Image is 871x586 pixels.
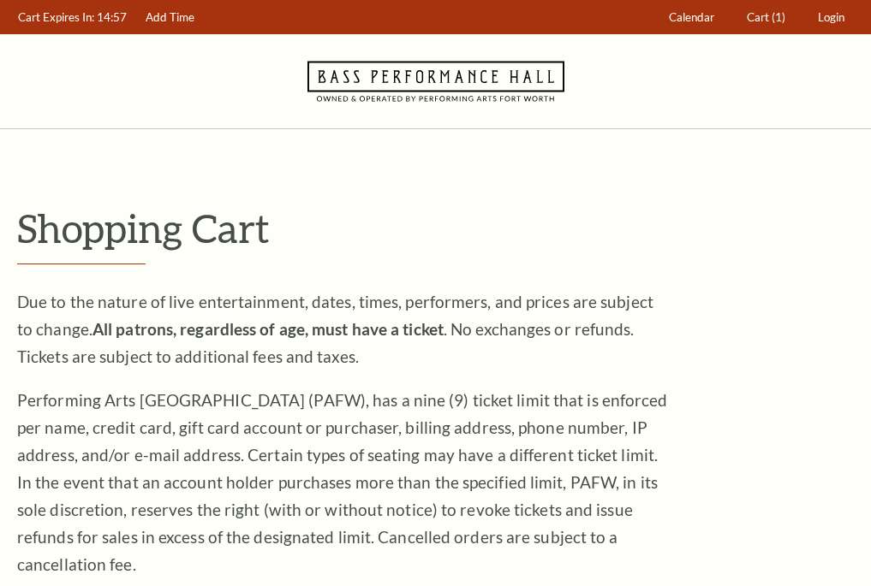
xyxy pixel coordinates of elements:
[17,387,668,578] p: Performing Arts [GEOGRAPHIC_DATA] (PAFW), has a nine (9) ticket limit that is enforced per name, ...
[18,10,94,24] span: Cart Expires In:
[818,10,844,24] span: Login
[92,319,444,339] strong: All patrons, regardless of age, must have a ticket
[17,292,653,366] span: Due to the nature of live entertainment, dates, times, performers, and prices are subject to chan...
[97,10,127,24] span: 14:57
[739,1,794,34] a: Cart (1)
[772,10,785,24] span: (1)
[661,1,723,34] a: Calendar
[17,206,854,250] p: Shopping Cart
[810,1,853,34] a: Login
[138,1,203,34] a: Add Time
[669,10,714,24] span: Calendar
[747,10,769,24] span: Cart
